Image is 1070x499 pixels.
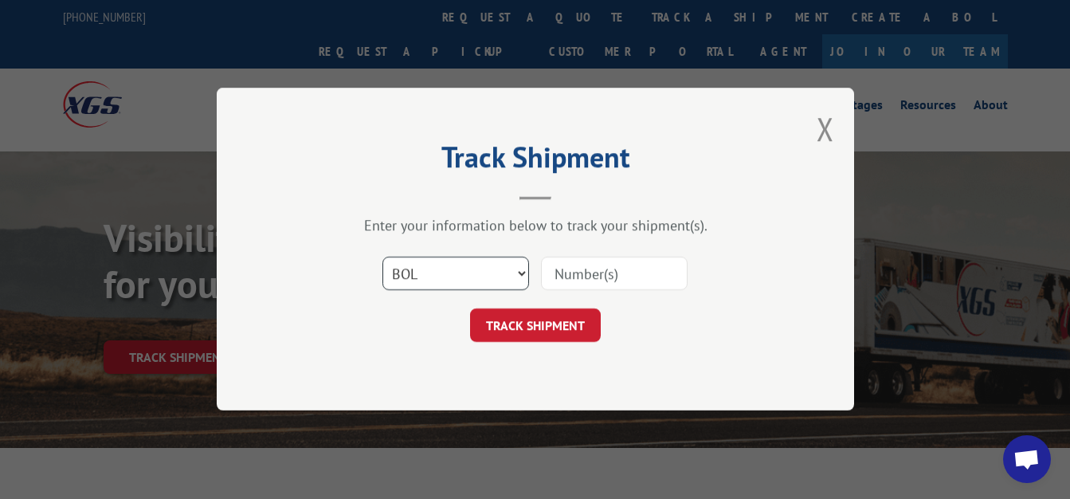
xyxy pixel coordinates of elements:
button: TRACK SHIPMENT [470,309,601,343]
div: Enter your information below to track your shipment(s). [296,217,774,235]
h2: Track Shipment [296,146,774,176]
div: Open chat [1003,435,1051,483]
input: Number(s) [541,257,688,291]
button: Close modal [817,108,834,150]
